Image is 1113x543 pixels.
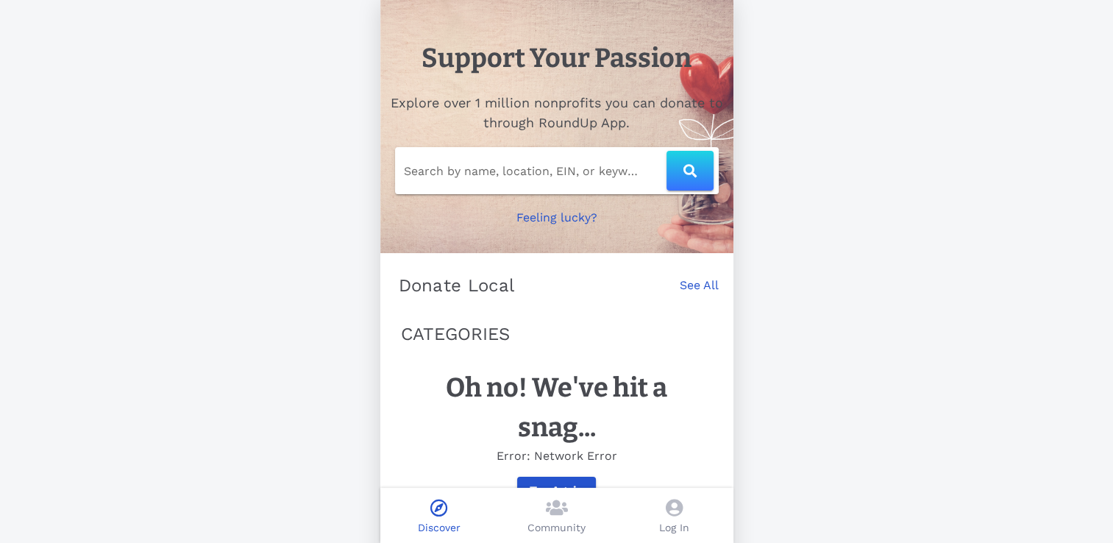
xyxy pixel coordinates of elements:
[422,38,691,78] h1: Support Your Passion
[527,520,586,536] p: Community
[516,209,597,227] p: Feeling lucky?
[529,483,584,497] span: Try Again
[389,93,725,132] h2: Explore over 1 million nonprofits you can donate to through RoundUp App.
[410,447,704,465] p: Error: Network Error
[659,520,689,536] p: Log In
[401,321,713,347] p: CATEGORIES
[399,274,515,297] p: Donate Local
[517,477,596,503] button: Try Again
[418,520,461,536] p: Discover
[410,368,704,447] h1: Oh no! We've hit a snag...
[680,277,719,309] a: See All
